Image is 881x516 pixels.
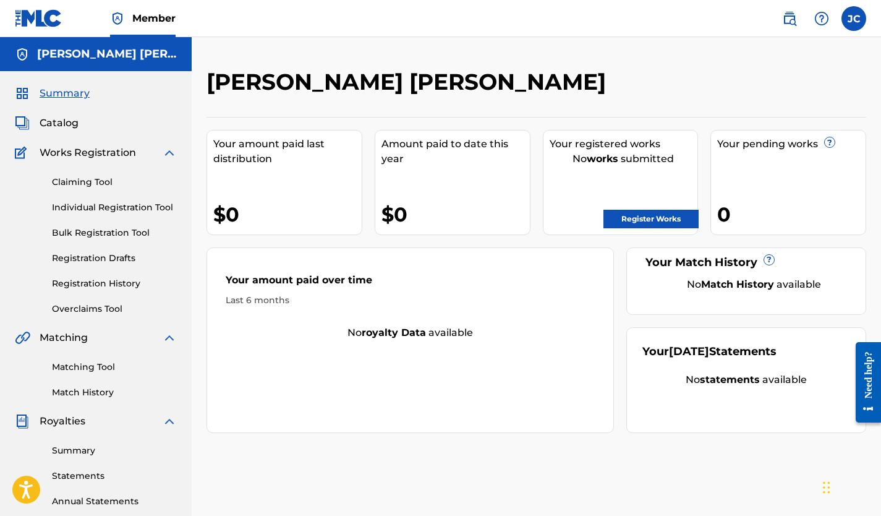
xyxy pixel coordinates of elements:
[381,137,530,166] div: Amount paid to date this year
[15,116,30,131] img: Catalog
[669,345,709,358] span: [DATE]
[132,11,176,25] span: Member
[603,210,699,228] a: Register Works
[15,414,30,429] img: Royalties
[52,303,177,316] a: Overclaims Tool
[52,444,177,457] a: Summary
[52,176,177,189] a: Claiming Tool
[381,200,530,228] div: $0
[162,145,177,160] img: expand
[642,254,850,271] div: Your Match History
[809,6,834,31] div: Help
[52,361,177,374] a: Matching Tool
[814,11,829,26] img: help
[819,457,881,516] iframe: Chat Widget
[717,137,866,152] div: Your pending works
[52,252,177,265] a: Registration Drafts
[52,495,177,508] a: Annual Statements
[40,414,85,429] span: Royalties
[15,330,30,345] img: Matching
[226,294,595,307] div: Last 6 months
[40,145,136,160] span: Works Registration
[207,325,613,340] div: No available
[550,137,698,152] div: Your registered works
[37,47,177,61] h5: Julian Efrain Coronado
[15,86,30,101] img: Summary
[846,333,881,432] iframe: Resource Center
[52,470,177,483] a: Statements
[162,330,177,345] img: expand
[213,200,362,228] div: $0
[587,153,618,165] strong: works
[550,152,698,166] div: No submitted
[40,86,90,101] span: Summary
[15,145,31,160] img: Works Registration
[52,226,177,239] a: Bulk Registration Tool
[825,137,835,147] span: ?
[40,116,79,131] span: Catalog
[15,86,90,101] a: SummarySummary
[52,201,177,214] a: Individual Registration Tool
[213,137,362,166] div: Your amount paid last distribution
[717,200,866,228] div: 0
[777,6,802,31] a: Public Search
[764,255,774,265] span: ?
[642,372,850,387] div: No available
[823,469,830,506] div: Drag
[40,330,88,345] span: Matching
[110,11,125,26] img: Top Rightsholder
[15,47,30,62] img: Accounts
[52,277,177,290] a: Registration History
[362,327,426,338] strong: royalty data
[15,116,79,131] a: CatalogCatalog
[642,343,777,360] div: Your Statements
[52,386,177,399] a: Match History
[782,11,797,26] img: search
[15,9,62,27] img: MLC Logo
[162,414,177,429] img: expand
[841,6,866,31] div: User Menu
[701,278,774,290] strong: Match History
[700,374,760,385] strong: statements
[206,68,612,96] h2: [PERSON_NAME] [PERSON_NAME]
[226,273,595,294] div: Your amount paid over time
[658,277,850,292] div: No available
